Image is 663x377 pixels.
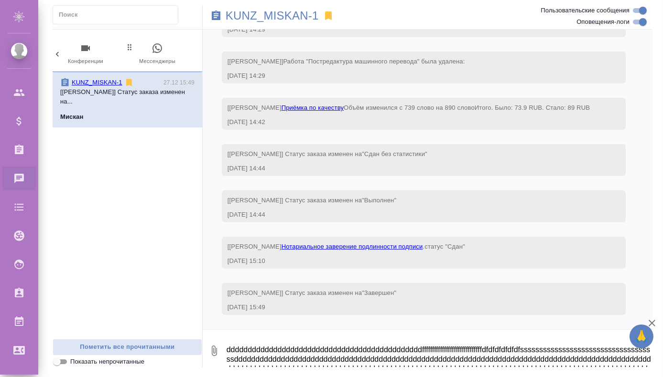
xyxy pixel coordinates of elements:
span: [[PERSON_NAME]] Статус заказа изменен на [228,150,427,157]
button: 🙏 [630,325,653,348]
span: [[PERSON_NAME]] [228,58,465,65]
span: Мессенджеры [125,42,189,66]
input: Поиск [59,8,178,21]
span: статус "Сдан" [424,243,465,250]
p: Мискан [60,112,83,122]
div: [DATE] 14:29 [228,25,592,34]
span: Конференции [54,42,118,66]
span: [[PERSON_NAME]] Статус заказа изменен на [228,197,396,204]
span: [[PERSON_NAME] . [228,243,465,250]
span: 🙏 [633,326,650,346]
div: [DATE] 14:44 [228,164,592,173]
a: KUNZ_MISKAN-1 [226,11,319,21]
span: Пометить все прочитанными [58,342,197,353]
span: Показать непрочитанные [70,357,144,367]
svg: Отписаться [124,78,134,87]
p: 27.12 15:49 [163,78,195,87]
span: "Завершен" [362,289,396,296]
span: Пользовательские сообщения [541,6,630,15]
div: [DATE] 14:29 [228,71,592,81]
span: Оповещения-логи [576,17,630,27]
svg: Зажми и перетащи, чтобы поменять порядок вкладок [125,42,134,52]
span: "Сдан без статистики" [362,150,427,157]
div: [DATE] 15:10 [228,256,592,266]
a: KUNZ_MISKAN-1 [72,79,122,86]
span: "Выполнен" [362,197,396,204]
button: Пометить все прочитанными [53,339,202,356]
p: [[PERSON_NAME]] Статус заказа изменен на... [60,87,195,106]
span: [[PERSON_NAME]] Статус заказа изменен на [228,289,396,296]
a: Нотариальное заверение подлинности подписи [282,243,423,250]
div: [DATE] 14:42 [228,117,592,127]
span: Работа "Постредактура машинного перевода" была удалена: [283,58,465,65]
div: KUNZ_MISKAN-127.12 15:49[[PERSON_NAME]] Статус заказа изменен на...Мискан [53,72,202,127]
span: Итого. Было: 73.9 RUB. Стало: 89 RUB [475,104,590,111]
span: [[PERSON_NAME] Объём изменился с 739 слово на 890 слово [228,104,590,111]
div: [DATE] 15:49 [228,303,592,312]
div: [DATE] 14:44 [228,210,592,220]
a: Приёмка по качеству [282,104,344,111]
